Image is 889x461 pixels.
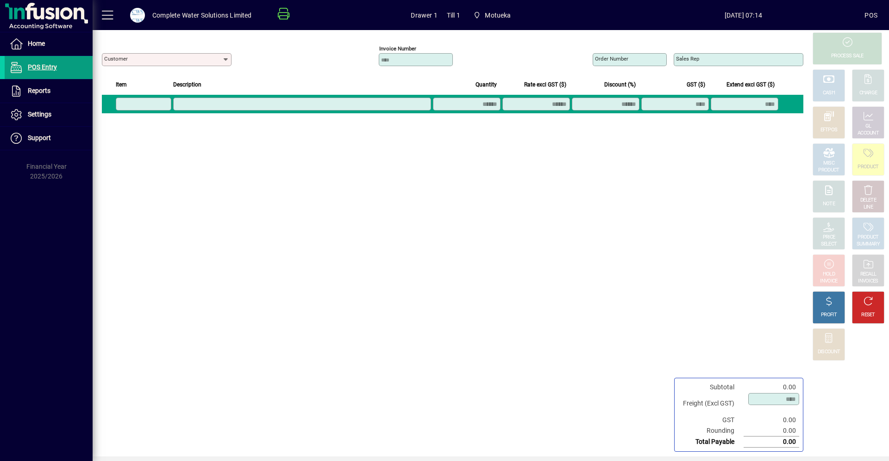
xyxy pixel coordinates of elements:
[744,382,799,393] td: 0.00
[821,312,837,319] div: PROFIT
[823,160,834,167] div: MISC
[726,80,775,90] span: Extend excl GST ($)
[678,382,744,393] td: Subtotal
[858,278,878,285] div: INVOICES
[864,8,877,23] div: POS
[823,234,835,241] div: PRICE
[858,164,878,171] div: PRODUCT
[818,167,839,174] div: PRODUCT
[857,241,880,248] div: SUMMARY
[470,7,515,24] span: Motueka
[820,278,837,285] div: INVOICE
[123,7,152,24] button: Profile
[678,436,744,448] td: Total Payable
[5,32,93,55] a: Home
[173,80,201,90] span: Description
[152,8,252,23] div: Complete Water Solutions Limited
[744,436,799,448] td: 0.00
[823,201,835,208] div: NOTE
[678,425,744,436] td: Rounding
[744,415,799,425] td: 0.00
[104,55,128,62] mat-label: Customer
[818,349,840,356] div: DISCOUNT
[485,8,511,23] span: Motueka
[604,80,636,90] span: Discount (%)
[28,134,51,141] span: Support
[823,90,835,97] div: CASH
[28,63,57,71] span: POS Entry
[411,8,437,23] span: Drawer 1
[28,87,50,94] span: Reports
[622,8,864,23] span: [DATE] 07:14
[116,80,127,90] span: Item
[678,415,744,425] td: GST
[859,90,877,97] div: CHARGE
[831,53,864,60] div: PROCESS SALE
[676,55,699,62] mat-label: Sales rep
[476,80,497,90] span: Quantity
[865,123,871,130] div: GL
[861,312,875,319] div: RESET
[858,234,878,241] div: PRODUCT
[28,40,45,47] span: Home
[744,425,799,436] td: 0.00
[864,204,873,211] div: LINE
[860,197,876,204] div: DELETE
[678,393,744,415] td: Freight (Excl GST)
[821,241,837,248] div: SELECT
[5,103,93,126] a: Settings
[5,127,93,150] a: Support
[595,55,628,62] mat-label: Order number
[823,271,835,278] div: HOLD
[28,111,51,118] span: Settings
[447,8,460,23] span: Till 1
[524,80,566,90] span: Rate excl GST ($)
[5,80,93,103] a: Reports
[820,127,838,134] div: EFTPOS
[860,271,876,278] div: RECALL
[687,80,705,90] span: GST ($)
[858,130,879,137] div: ACCOUNT
[379,45,416,52] mat-label: Invoice number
